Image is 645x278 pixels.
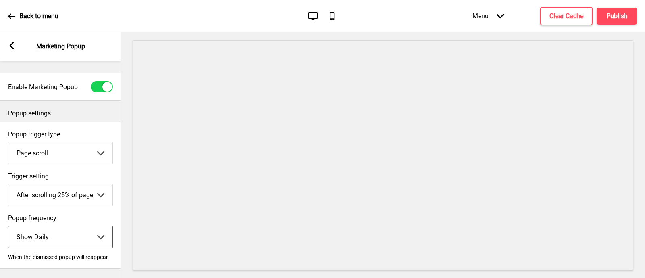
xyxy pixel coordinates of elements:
[8,5,58,27] a: Back to menu
[597,8,637,25] button: Publish
[8,109,113,118] p: Popup settings
[8,254,113,260] p: When the dismissed popup will reappear
[549,12,583,21] h4: Clear Cache
[8,214,113,222] label: Popup frequency
[19,12,58,21] p: Back to menu
[8,83,78,91] label: Enable Marketing Popup
[540,7,593,25] button: Clear Cache
[8,172,113,180] label: Trigger setting
[464,4,512,28] div: Menu
[606,12,628,21] h4: Publish
[36,42,85,51] p: Marketing Popup
[8,130,113,138] label: Popup trigger type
